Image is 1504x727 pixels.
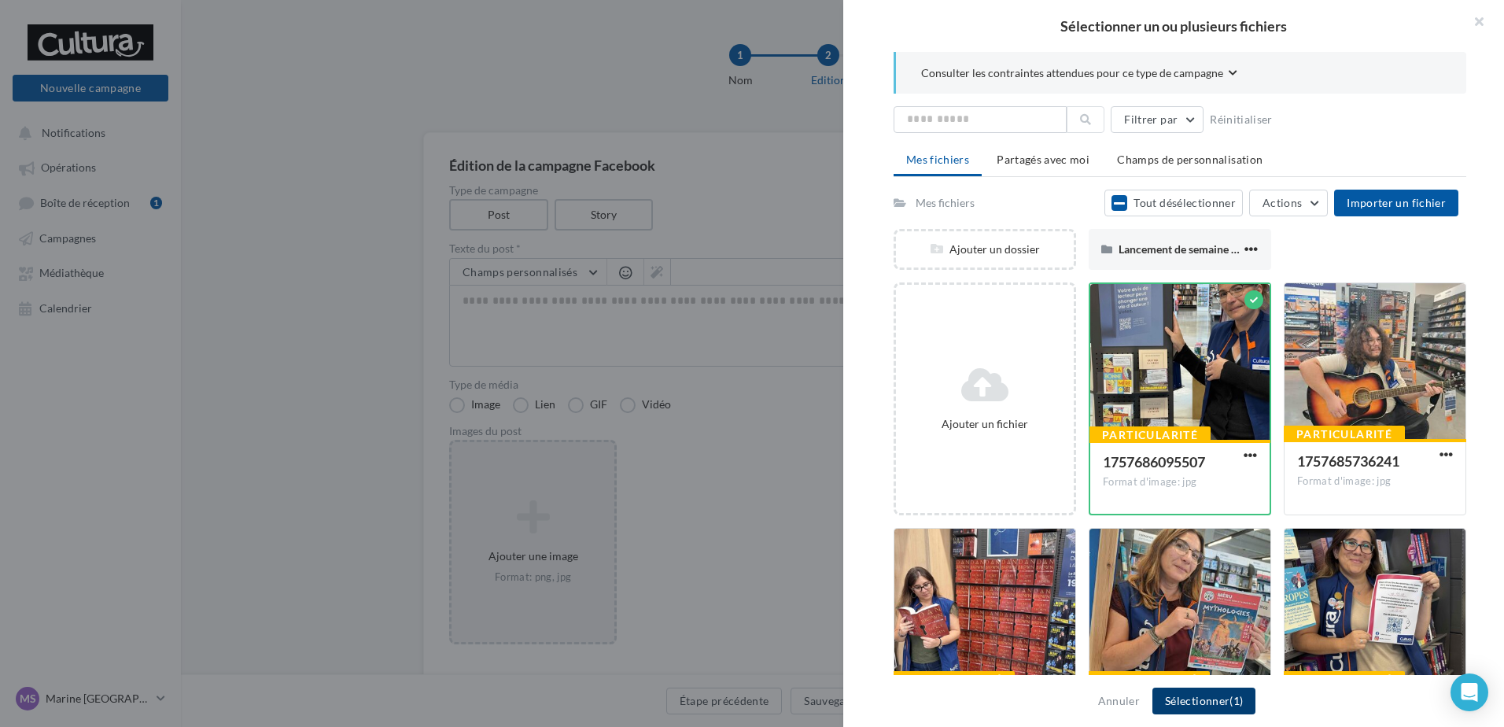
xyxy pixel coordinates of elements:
div: Ajouter un fichier [902,416,1067,432]
button: Filtrer par [1111,106,1204,133]
div: Particularité [1089,426,1211,444]
button: Consulter les contraintes attendues pour ce type de campagne [921,65,1237,84]
span: Importer un fichier [1347,196,1446,209]
button: Importer un fichier [1334,190,1458,216]
span: Champs de personnalisation [1117,153,1263,166]
span: 1757686095507 [1103,453,1205,471]
span: Consulter les contraintes attendues pour ce type de campagne [921,65,1223,81]
div: Particularité [894,671,1015,688]
div: Particularité [1284,426,1405,443]
span: Actions [1263,196,1302,209]
button: Sélectionner(1) [1152,688,1255,714]
h2: Sélectionner un ou plusieurs fichiers [868,19,1479,33]
button: Réinitialiser [1204,110,1279,129]
span: Partagés avec moi [997,153,1089,166]
span: Mes fichiers [906,153,969,166]
button: Actions [1249,190,1328,216]
div: Open Intercom Messenger [1451,673,1488,711]
div: Format d'image: jpg [1297,474,1453,489]
div: Format d'image: jpg [1103,475,1257,489]
span: (1) [1229,694,1243,707]
div: Ajouter un dossier [896,242,1074,257]
span: Lancement de semaine S50 [1119,242,1250,256]
div: Mes fichiers [916,195,975,211]
div: Particularité [1089,671,1210,688]
div: Particularité [1284,671,1405,688]
span: 1757685736241 [1297,452,1399,470]
button: Annuler [1092,692,1146,710]
button: Tout désélectionner [1104,190,1243,216]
